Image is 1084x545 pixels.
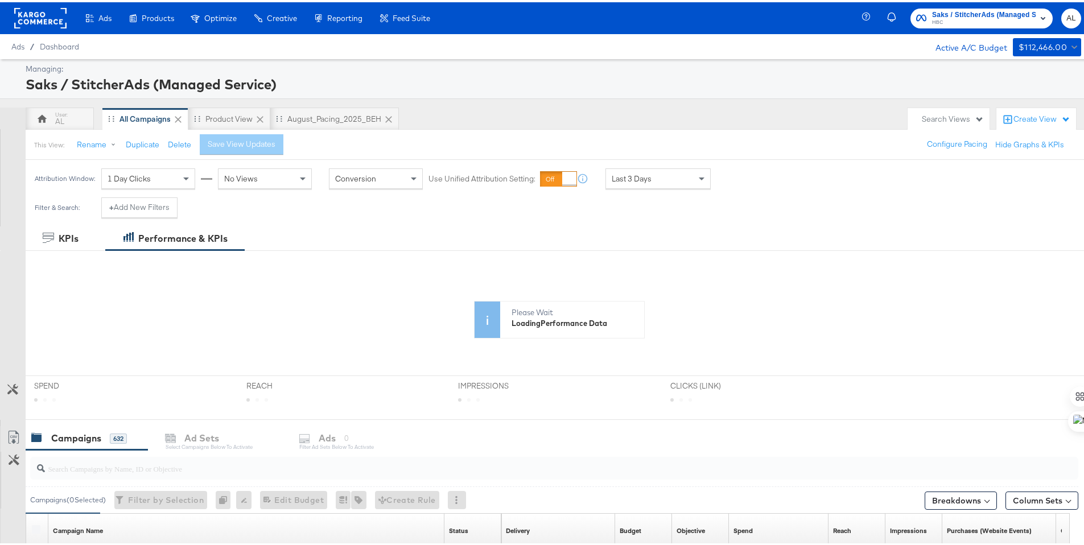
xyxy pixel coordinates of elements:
[108,113,114,119] div: Drag to reorder tab
[733,524,753,533] a: The total amount spent to date.
[34,201,80,209] div: Filter & Search:
[51,430,101,443] div: Campaigns
[194,113,200,119] div: Drag to reorder tab
[910,6,1053,26] button: Saks / StitcherAds (Managed Service)HBC
[890,524,927,533] a: The number of times your ad was served. On mobile apps an ad is counted as served the first time ...
[733,524,753,533] div: Spend
[40,40,79,49] a: Dashboard
[142,11,174,20] span: Products
[922,112,984,122] div: Search Views
[204,11,237,20] span: Optimize
[612,171,652,181] span: Last 3 Days
[449,524,468,533] a: Shows the current state of your Ad Campaign.
[110,431,127,441] div: 632
[138,230,228,243] div: Performance & KPIs
[45,451,982,473] input: Search Campaigns by Name, ID or Objective
[947,524,1032,533] div: Purchases (Website Events)
[126,137,159,148] button: Duplicate
[1013,112,1070,123] div: Create View
[428,171,535,182] label: Use Unified Attribution Setting:
[919,132,995,152] button: Configure Pacing
[216,489,236,507] div: 0
[677,524,705,533] a: Your campaign's objective.
[26,72,1078,92] div: Saks / StitcherAds (Managed Service)
[925,489,997,507] button: Breakdowns
[890,524,927,533] div: Impressions
[995,137,1064,148] button: Hide Graphs & KPIs
[1013,36,1081,54] button: $112,466.00
[833,524,851,533] a: The number of people your ad was served to.
[1066,10,1077,23] span: AL
[506,524,530,533] a: Reflects the ability of your Ad Campaign to achieve delivery based on ad states, schedule and bud...
[620,524,641,533] div: Budget
[59,230,79,243] div: KPIs
[1061,6,1081,26] button: AL
[108,171,151,181] span: 1 Day Clicks
[620,524,641,533] a: The maximum amount you're willing to spend on your ads, on average each day or over the lifetime ...
[109,200,114,210] strong: +
[53,524,103,533] div: Campaign Name
[393,11,430,20] span: Feed Suite
[53,524,103,533] a: Your campaign name.
[11,40,24,49] span: Ads
[168,137,191,148] button: Delete
[224,171,258,181] span: No Views
[205,112,253,122] div: Product View
[932,7,1036,19] span: Saks / StitcherAds (Managed Service)
[924,36,1007,53] div: Active A/C Budget
[1005,489,1078,507] button: Column Sets
[947,524,1032,533] a: The number of times a purchase was made tracked by your Custom Audience pixel on your website aft...
[276,113,282,119] div: Drag to reorder tab
[833,524,851,533] div: Reach
[677,524,705,533] div: Objective
[119,112,171,122] div: All Campaigns
[335,171,376,181] span: Conversion
[34,138,64,147] div: This View:
[1019,38,1067,52] div: $112,466.00
[30,493,106,503] div: Campaigns ( 0 Selected)
[327,11,362,20] span: Reporting
[69,133,128,153] button: Rename
[34,172,96,180] div: Attribution Window:
[287,112,381,122] div: August_Pacing_2025_BEH
[506,524,530,533] div: Delivery
[55,114,64,125] div: AL
[24,40,40,49] span: /
[98,11,112,20] span: Ads
[267,11,297,20] span: Creative
[932,16,1036,25] span: HBC
[26,61,1078,72] div: Managing:
[449,524,468,533] div: Status
[101,195,178,216] button: +Add New Filters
